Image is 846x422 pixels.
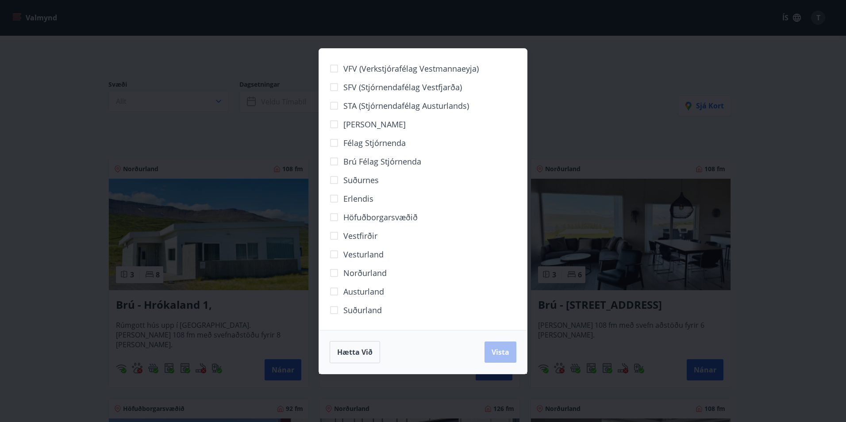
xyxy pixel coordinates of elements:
[343,174,379,186] span: Suðurnes
[343,211,418,223] span: Höfuðborgarsvæðið
[343,286,384,297] span: Austurland
[343,63,479,74] span: VFV (Verkstjórafélag Vestmannaeyja)
[343,267,387,279] span: Norðurland
[337,347,373,357] span: Hætta við
[343,230,377,242] span: Vestfirðir
[330,341,380,363] button: Hætta við
[343,249,384,260] span: Vesturland
[343,100,469,111] span: STA (Stjórnendafélag Austurlands)
[343,119,406,130] span: [PERSON_NAME]
[343,137,406,149] span: Félag stjórnenda
[343,193,373,204] span: Erlendis
[343,81,462,93] span: SFV (Stjórnendafélag Vestfjarða)
[343,156,421,167] span: Brú félag stjórnenda
[343,304,382,316] span: Suðurland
